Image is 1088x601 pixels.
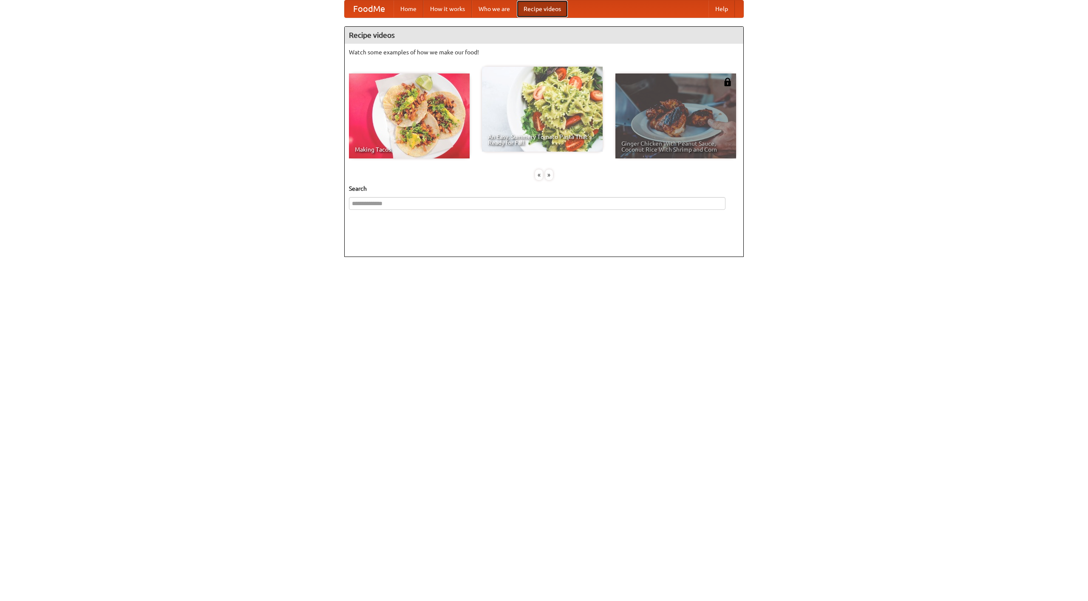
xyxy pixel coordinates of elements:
p: Watch some examples of how we make our food! [349,48,739,56]
a: How it works [423,0,472,17]
h5: Search [349,184,739,193]
img: 483408.png [723,78,732,86]
a: FoodMe [345,0,394,17]
div: « [535,169,543,180]
span: Making Tacos [355,147,464,152]
a: Home [394,0,423,17]
a: An Easy, Summery Tomato Pasta That's Ready for Fall [482,67,603,152]
h4: Recipe videos [345,27,743,44]
a: Making Tacos [349,73,470,158]
a: Who we are [472,0,517,17]
div: » [545,169,553,180]
a: Recipe videos [517,0,568,17]
a: Help [708,0,735,17]
span: An Easy, Summery Tomato Pasta That's Ready for Fall [488,134,597,146]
